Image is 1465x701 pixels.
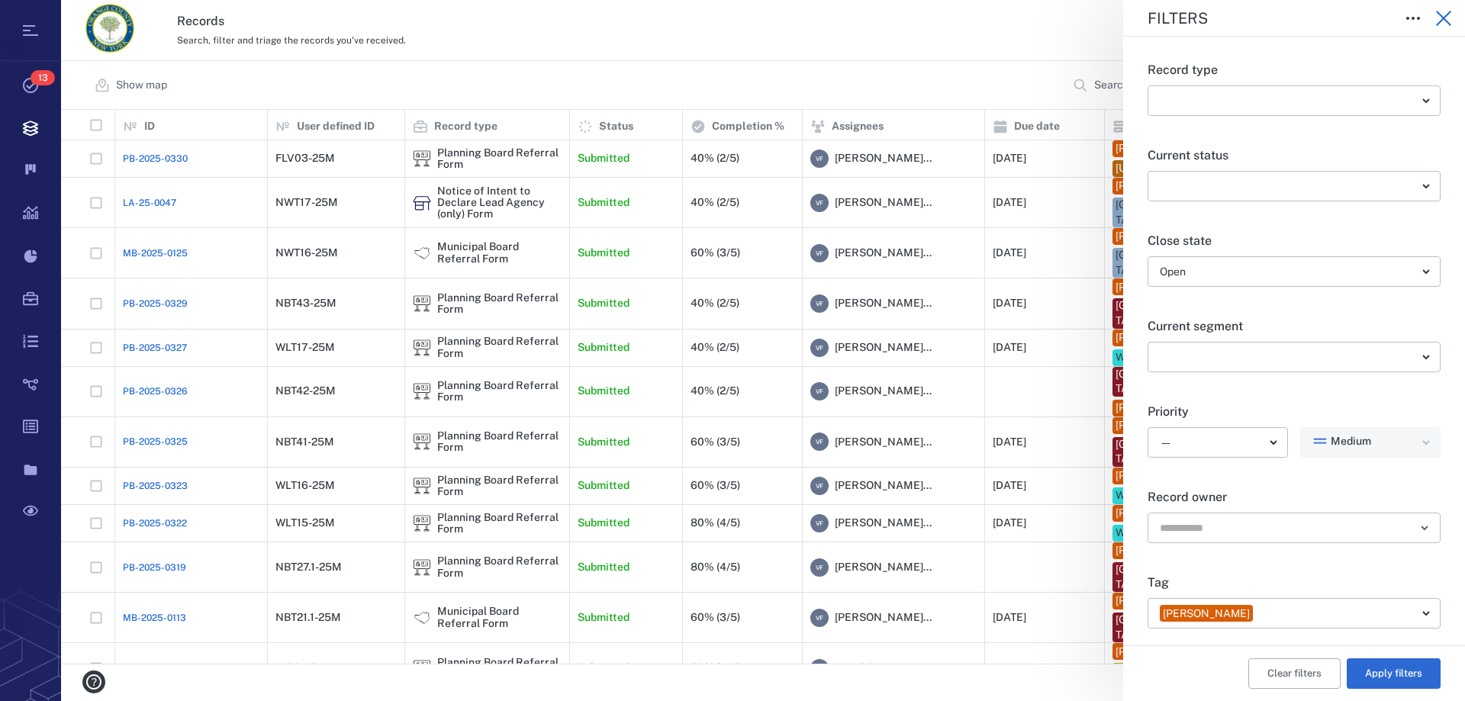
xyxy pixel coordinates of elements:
div: Filters [1148,11,1386,26]
button: Toggle to Edit Boxes [1398,3,1428,34]
button: Clear filters [1248,658,1341,689]
button: Open [1414,517,1435,539]
span: Medium [1331,434,1371,449]
p: Current status [1148,146,1441,165]
button: Close [1428,3,1459,34]
span: 13 [31,70,55,85]
button: Apply filters [1347,658,1441,689]
span: Help [34,11,66,24]
div: Open [1160,263,1416,281]
p: Current segment [1148,317,1441,336]
p: Close state [1148,232,1441,250]
div: — [1160,434,1264,452]
p: Tag [1148,574,1441,592]
p: Record type [1148,61,1441,79]
p: Record owner [1148,488,1441,506]
p: Priority [1148,403,1441,421]
div: [PERSON_NAME] [1163,606,1250,622]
